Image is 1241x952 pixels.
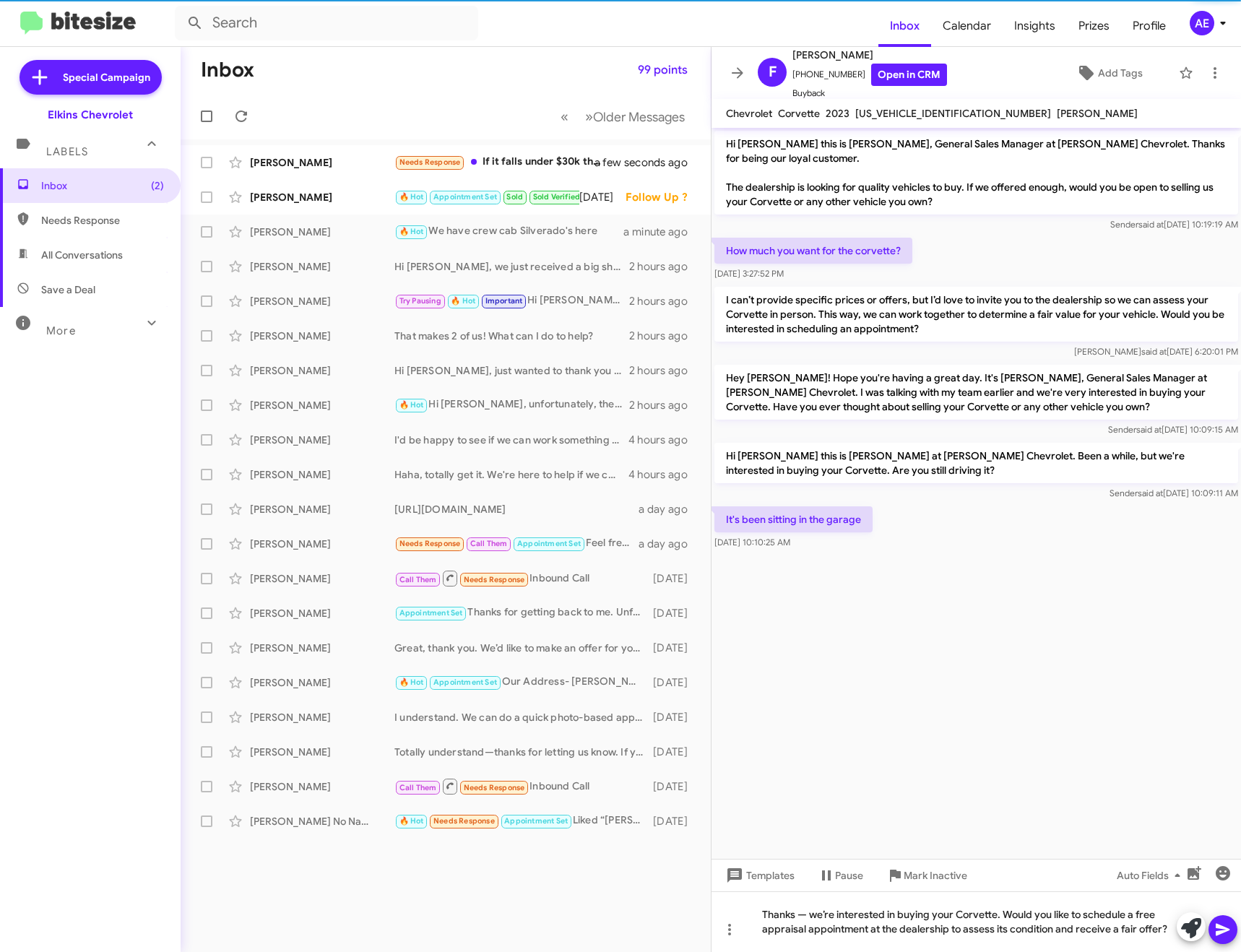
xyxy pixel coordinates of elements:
[1003,5,1067,47] span: Insights
[250,294,394,308] div: [PERSON_NAME]
[1138,219,1164,230] span: said at
[613,155,699,170] div: a few seconds ago
[433,192,497,202] span: Appointment Set
[250,398,394,412] div: [PERSON_NAME]
[714,238,912,264] p: How much you want for the corvette?
[623,225,699,239] div: a minute ago
[46,324,76,337] span: More
[46,145,88,158] span: Labels
[626,190,699,204] div: Follow Up ?
[250,502,394,516] div: [PERSON_NAME]
[714,365,1238,420] p: Hey [PERSON_NAME]! Hope you're having a great day. It's [PERSON_NAME], General Sales Manager at [...
[792,86,947,100] span: Buyback
[579,190,626,204] div: [DATE]
[712,891,1241,952] div: Thanks — we’re interested in buying your Corvette. Would you like to schedule a free appraisal ap...
[63,70,150,85] span: Special Campaign
[464,783,525,792] span: Needs Response
[399,783,437,792] span: Call Them
[394,259,629,274] div: Hi [PERSON_NAME], we just received a big shipment of Equinox EV's if interested, let us know!
[650,710,699,724] div: [DATE]
[1074,346,1238,357] span: [PERSON_NAME] [DATE] 6:20:01 PM
[826,107,849,120] span: 2023
[399,575,437,584] span: Call Them
[250,675,394,690] div: [PERSON_NAME]
[792,64,947,86] span: [PHONE_NUMBER]
[650,745,699,759] div: [DATE]
[394,502,639,516] div: [URL][DOMAIN_NAME]
[1141,346,1167,357] span: said at
[628,433,699,447] div: 4 hours ago
[626,57,699,83] button: 99 points
[1136,424,1162,435] span: said at
[904,862,967,888] span: Mark Inactive
[250,571,394,586] div: [PERSON_NAME]
[1121,5,1177,47] a: Profile
[629,329,699,343] div: 2 hours ago
[629,363,699,378] div: 2 hours ago
[394,329,629,343] div: That makes 2 of us! What can I do to help?
[650,779,699,794] div: [DATE]
[1117,862,1186,888] span: Auto Fields
[576,102,693,131] button: Next
[394,641,650,655] div: Great, thank you. We’d like to make an offer for your Sierra. Appointments take 15–20 minutes. Do...
[871,64,947,86] a: Open in CRM
[394,710,650,724] div: I understand. We can do a quick photo-based appraisal and provide an offer without seeing it in p...
[250,606,394,620] div: [PERSON_NAME]
[806,862,875,888] button: Pause
[399,296,441,306] span: Try Pausing
[714,131,1238,215] p: Hi [PERSON_NAME] this is [PERSON_NAME], General Sales Manager at [PERSON_NAME] Chevrolet. Thanks ...
[517,539,581,548] span: Appointment Set
[629,294,699,308] div: 2 hours ago
[855,107,1051,120] span: [US_VEHICLE_IDENTIFICATION_NUMBER]
[1190,11,1214,35] div: AE
[250,433,394,447] div: [PERSON_NAME]
[394,467,628,482] div: Haha, totally get it. We're here to help if we can!
[638,57,688,83] span: 99 points
[504,816,568,826] span: Appointment Set
[399,192,424,202] span: 🔥 Hot
[201,59,254,82] h1: Inbox
[399,400,424,410] span: 🔥 Hot
[714,287,1238,342] p: I can’t provide specific prices or offers, but I’d love to invite you to the dealership so we can...
[48,108,133,122] div: Elkins Chevrolet
[394,745,650,759] div: Totally understand—thanks for letting us know. If you’d like, I can check back in a few weeks. If...
[250,814,394,828] div: [PERSON_NAME] No Name
[650,814,699,828] div: [DATE]
[250,745,394,759] div: [PERSON_NAME]
[553,102,693,131] nav: Page navigation example
[835,862,863,888] span: Pause
[250,259,394,274] div: [PERSON_NAME]
[650,571,699,586] div: [DATE]
[394,154,613,170] div: If it falls under $30k then I m interested.
[593,109,685,125] span: Older Messages
[394,433,628,447] div: I'd be happy to see if we can work something out, would you like to set up a time to stop in?
[451,296,475,306] span: 🔥 Hot
[1067,5,1121,47] a: Prizes
[714,443,1238,483] p: Hi [PERSON_NAME] this is [PERSON_NAME] at [PERSON_NAME] Chevrolet. Been a while, but we're intere...
[394,777,650,795] div: Inbound Call
[726,107,772,120] span: Chevrolet
[470,539,508,548] span: Call Them
[399,816,424,826] span: 🔥 Hot
[250,155,394,170] div: [PERSON_NAME]
[41,248,123,262] span: All Conversations
[394,363,629,378] div: Hi [PERSON_NAME], just wanted to thank you again for the opportunity to assist with the new truck...
[629,398,699,412] div: 2 hours ago
[878,5,931,47] a: Inbox
[394,535,639,552] div: Feel free to call me if it is easier thanks.
[464,575,525,584] span: Needs Response
[650,641,699,655] div: [DATE]
[1110,219,1238,230] span: Sender [DATE] 10:19:19 AM
[394,605,650,621] div: Thanks for getting back to me. Unfortunately, there isn't $4500 to take off our vehicles. I'd be ...
[639,502,699,516] div: a day ago
[1105,862,1198,888] button: Auto Fields
[552,102,577,131] button: Previous
[250,363,394,378] div: [PERSON_NAME]
[250,537,394,551] div: [PERSON_NAME]
[931,5,1003,47] span: Calendar
[399,157,461,167] span: Needs Response
[20,60,162,95] a: Special Campaign
[250,329,394,343] div: [PERSON_NAME]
